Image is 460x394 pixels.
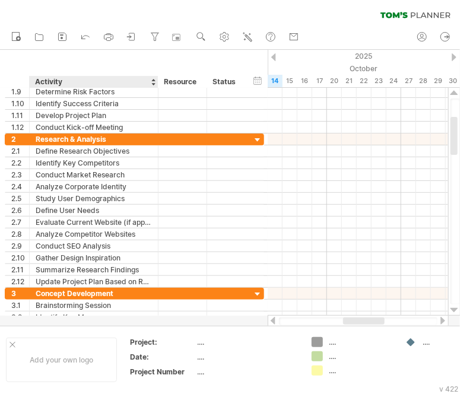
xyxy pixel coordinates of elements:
div: Analyze Corporate Identity [36,181,152,192]
div: .... [198,367,297,377]
div: .... [329,366,394,376]
div: Wednesday, 22 October 2025 [357,75,372,87]
div: Friday, 17 October 2025 [312,75,327,87]
div: 2.12 [11,276,29,287]
div: 1.10 [11,98,29,109]
div: Concept Development [36,288,152,299]
div: 2.6 [11,205,29,216]
div: Tuesday, 14 October 2025 [268,75,283,87]
div: 3.1 [11,300,29,311]
div: 2.7 [11,217,29,228]
div: Tuesday, 21 October 2025 [342,75,357,87]
div: Project: [130,337,195,347]
div: 2.1 [11,145,29,157]
div: 1.11 [11,110,29,121]
div: .... [198,352,297,362]
div: Thursday, 16 October 2025 [297,75,312,87]
div: .... [198,337,297,347]
div: Determine Risk Factors [36,86,152,97]
div: Study User Demographics [36,193,152,204]
div: Project Number [130,367,195,377]
div: Identify Key Competitors [36,157,152,169]
div: Resource [164,76,200,88]
div: 2.10 [11,252,29,263]
div: .... [329,351,394,361]
div: Thursday, 23 October 2025 [372,75,386,87]
div: Update Project Plan Based on Research [36,276,152,287]
div: Wednesday, 29 October 2025 [431,75,446,87]
div: Tuesday, 28 October 2025 [416,75,431,87]
div: Summarize Research Findings [36,264,152,275]
div: 2.4 [11,181,29,192]
div: Conduct SEO Analysis [36,240,152,252]
div: Develop Project Plan [36,110,152,121]
div: Date: [130,352,195,362]
div: Conduct Kick-off Meeting [36,122,152,133]
div: 3.2 [11,312,29,323]
div: 2.2 [11,157,29,169]
div: Identify Success Criteria [36,98,152,109]
div: Status [212,76,239,88]
div: Add your own logo [6,338,117,382]
div: Research & Analysis [36,134,152,145]
div: Monday, 27 October 2025 [401,75,416,87]
div: v 422 [439,385,458,393]
div: Evaluate Current Website (if applicable) [36,217,152,228]
div: Activity [35,76,151,88]
div: 2.9 [11,240,29,252]
div: Friday, 24 October 2025 [386,75,401,87]
div: Gather Design Inspiration [36,252,152,263]
div: 3 [11,288,29,299]
div: Define User Needs [36,205,152,216]
div: .... [329,337,394,347]
div: 1.12 [11,122,29,133]
div: Conduct Market Research [36,169,152,180]
div: 2.8 [11,228,29,240]
div: Wednesday, 15 October 2025 [283,75,297,87]
div: Identify Key Messages [36,312,152,323]
div: 2.5 [11,193,29,204]
div: 1.9 [11,86,29,97]
div: 2 [11,134,29,145]
div: Brainstorming Session [36,300,152,311]
div: 2.11 [11,264,29,275]
div: Define Research Objectives [36,145,152,157]
div: 2.3 [11,169,29,180]
div: Analyze Competitor Websites [36,228,152,240]
div: Monday, 20 October 2025 [327,75,342,87]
